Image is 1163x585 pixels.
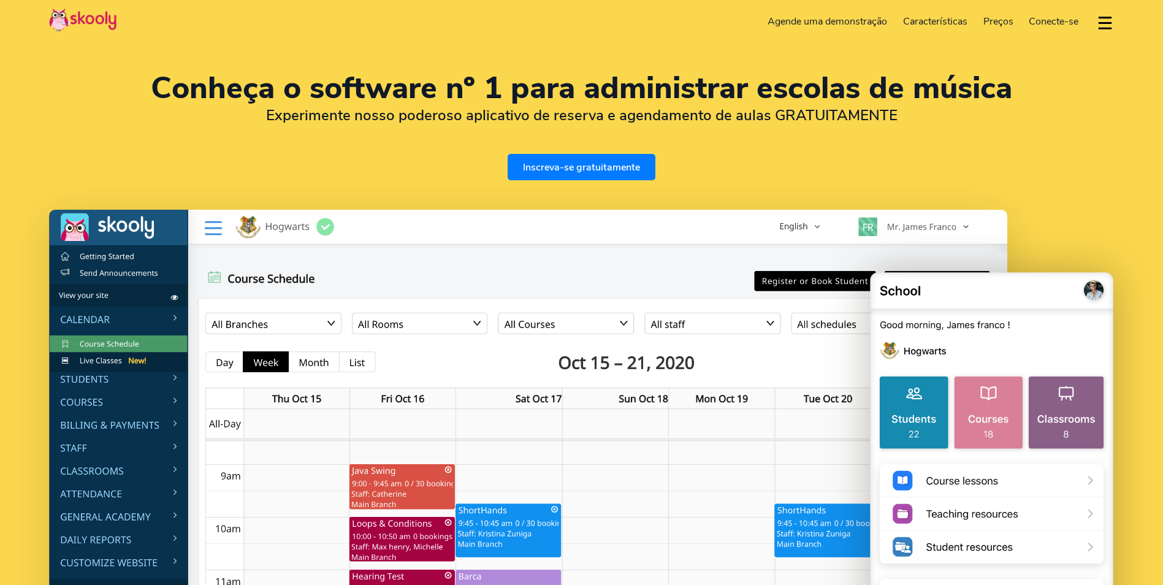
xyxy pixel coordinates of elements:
[1021,12,1086,31] a: Conecte-se
[49,8,116,32] img: Skooly
[1096,9,1114,37] button: dropdown menu
[49,74,1114,103] h1: Conheça o software nº 1 para administrar escolas de música
[895,12,975,31] a: Características
[508,154,655,180] a: Inscreva-se gratuitamente
[1029,15,1078,28] span: Conecte-se
[975,12,1021,31] a: Preços
[49,106,1114,124] h2: Experimente nosso poderoso aplicativo de reserva e agendamento de aulas GRATUITAMENTE
[983,15,1013,28] span: Preços
[760,12,896,31] a: Agende uma demonstração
